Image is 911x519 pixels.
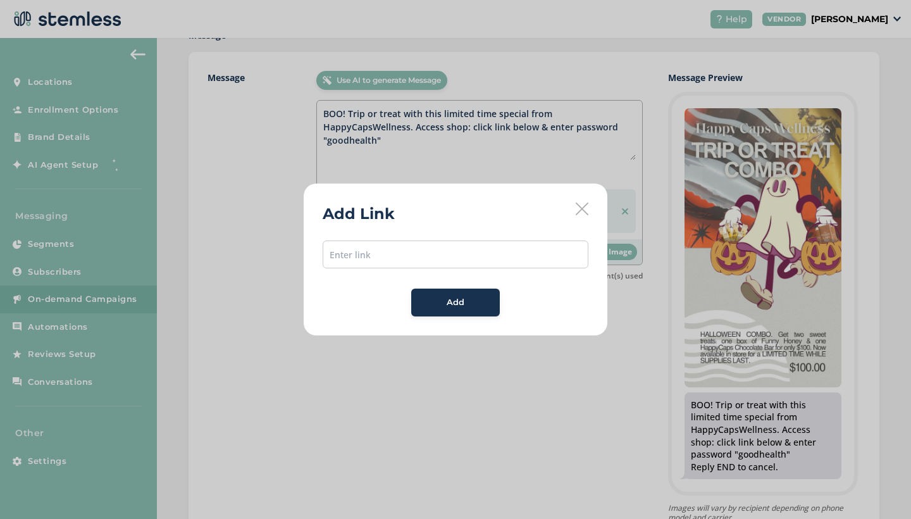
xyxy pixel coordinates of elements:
[411,289,500,316] button: Add
[323,241,588,268] input: Enter link
[323,203,395,225] h2: Add Link
[447,296,464,309] span: Add
[848,458,911,519] iframe: Chat Widget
